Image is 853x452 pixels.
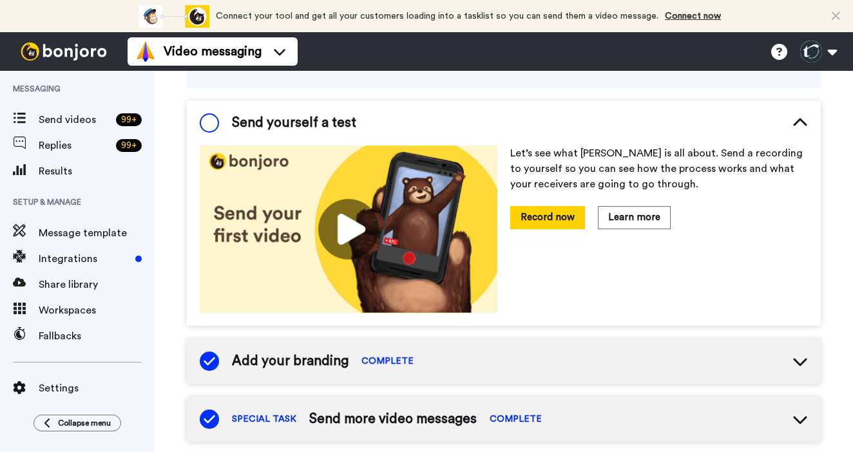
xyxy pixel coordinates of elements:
[116,113,142,126] div: 99 +
[39,251,130,267] span: Integrations
[116,139,142,152] div: 99 +
[39,303,155,318] span: Workspaces
[39,112,111,127] span: Send videos
[510,146,808,192] p: Let’s see what [PERSON_NAME] is all about. Send a recording to yourself so you can see how the pr...
[232,352,349,371] span: Add your branding
[598,206,671,229] button: Learn more
[216,12,658,21] span: Connect your tool and get all your customers loading into a tasklist so you can send them a video...
[58,418,111,428] span: Collapse menu
[39,164,155,179] span: Results
[361,355,414,368] span: COMPLETE
[200,146,497,313] img: 178eb3909c0dc23ce44563bdb6dc2c11.jpg
[15,42,112,61] img: bj-logo-header-white.svg
[39,381,155,396] span: Settings
[510,206,585,229] button: Record now
[232,413,296,426] span: SPECIAL TASK
[232,113,356,133] span: Send yourself a test
[135,41,156,62] img: vm-color.svg
[34,415,121,431] button: Collapse menu
[39,277,155,292] span: Share library
[39,138,111,153] span: Replies
[665,12,721,21] a: Connect now
[39,225,155,241] span: Message template
[309,410,477,429] span: Send more video messages
[39,328,155,344] span: Fallbacks
[139,5,209,28] div: animation
[164,42,262,61] span: Video messaging
[490,413,542,426] span: COMPLETE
